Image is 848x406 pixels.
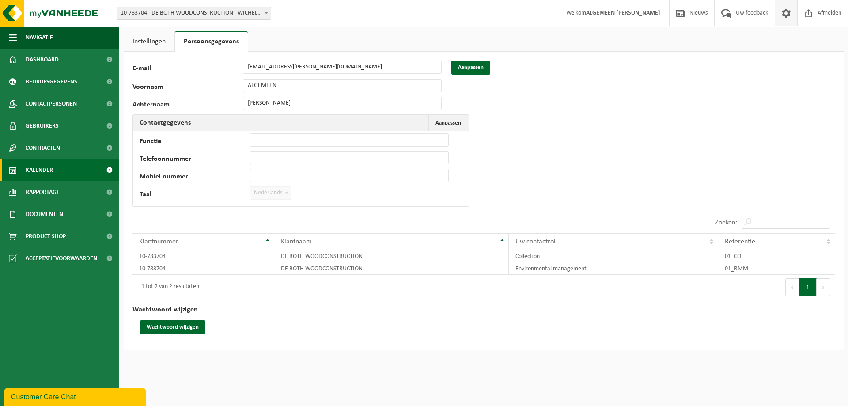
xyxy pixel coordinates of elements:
td: Collection [509,250,718,262]
span: Klantnaam [281,238,312,245]
label: Mobiel nummer [140,173,250,182]
label: Taal [140,191,250,200]
a: Instellingen [124,31,174,52]
span: Bedrijfsgegevens [26,71,77,93]
label: Zoeken: [715,219,737,226]
span: Rapportage [26,181,60,203]
td: 10-783704 [132,262,274,275]
button: 1 [799,278,817,296]
td: Environmental management [509,262,718,275]
span: Dashboard [26,49,59,71]
span: Acceptatievoorwaarden [26,247,97,269]
span: Nederlands [250,187,291,199]
label: Telefoonnummer [140,156,250,164]
span: 10-783704 - DE BOTH WOODCONSTRUCTION - WICHELEN [117,7,271,19]
span: Navigatie [26,27,53,49]
input: E-mail [243,61,442,74]
td: 01_COL [718,250,835,262]
span: Referentie [725,238,755,245]
span: Documenten [26,203,63,225]
span: Nederlands [250,186,291,200]
span: Aanpassen [435,120,461,126]
button: Next [817,278,830,296]
strong: ALGEMEEN [PERSON_NAME] [586,10,660,16]
div: 1 tot 2 van 2 resultaten [137,279,199,295]
span: 10-783704 - DE BOTH WOODCONSTRUCTION - WICHELEN [117,7,271,20]
h2: Wachtwoord wijzigen [132,300,835,320]
button: Aanpassen [451,61,490,75]
span: Klantnummer [139,238,178,245]
a: Persoonsgegevens [175,31,248,52]
span: Product Shop [26,225,66,247]
td: DE BOTH WOODCONSTRUCTION [274,250,509,262]
span: Gebruikers [26,115,59,137]
label: E-mail [132,65,243,75]
td: 10-783704 [132,250,274,262]
span: Contracten [26,137,60,159]
label: Voornaam [132,83,243,92]
span: Kalender [26,159,53,181]
button: Previous [785,278,799,296]
label: Achternaam [132,101,243,110]
button: Aanpassen [428,115,468,131]
span: Uw contactrol [515,238,556,245]
button: Wachtwoord wijzigen [140,320,205,334]
span: Contactpersonen [26,93,77,115]
td: DE BOTH WOODCONSTRUCTION [274,262,509,275]
h2: Contactgegevens [133,115,197,131]
label: Functie [140,138,250,147]
td: 01_RMM [718,262,835,275]
iframe: chat widget [4,387,148,406]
